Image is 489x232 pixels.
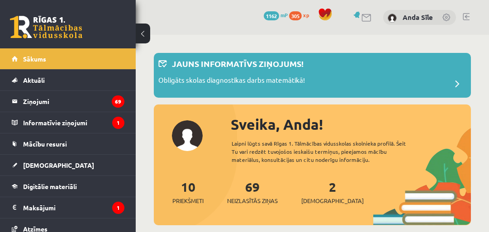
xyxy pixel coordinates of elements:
[23,55,46,63] span: Sākums
[12,133,124,154] a: Mācību resursi
[12,176,124,197] a: Digitālie materiāli
[112,202,124,214] i: 1
[289,11,302,20] span: 305
[12,91,124,112] a: Ziņojumi69
[403,13,433,22] a: Anda Sīle
[172,57,304,70] p: Jauns informatīvs ziņojums!
[112,117,124,129] i: 1
[12,70,124,90] a: Aktuāli
[112,95,124,108] i: 69
[12,197,124,218] a: Maksājumi1
[23,91,124,112] legend: Ziņojumi
[231,114,471,135] div: Sveika, Anda!
[12,48,124,69] a: Sākums
[388,14,397,23] img: Anda Sīle
[12,112,124,133] a: Informatīvie ziņojumi1
[23,112,124,133] legend: Informatīvie ziņojumi
[12,155,124,175] a: [DEMOGRAPHIC_DATA]
[264,11,288,19] a: 1162 mP
[303,11,309,19] span: xp
[23,182,77,190] span: Digitālie materiāli
[23,76,45,84] span: Aktuāli
[227,196,278,205] span: Neizlasītās ziņas
[227,179,278,205] a: 69Neizlasītās ziņas
[264,11,279,20] span: 1162
[23,197,124,218] legend: Maksājumi
[23,140,67,148] span: Mācību resursi
[301,179,364,205] a: 2[DEMOGRAPHIC_DATA]
[280,11,288,19] span: mP
[158,75,305,88] p: Obligāts skolas diagnostikas darbs matemātikā!
[232,139,422,164] div: Laipni lūgts savā Rīgas 1. Tālmācības vidusskolas skolnieka profilā. Šeit Tu vari redzēt tuvojošo...
[158,57,466,93] a: Jauns informatīvs ziņojums! Obligāts skolas diagnostikas darbs matemātikā!
[289,11,313,19] a: 305 xp
[172,179,204,205] a: 10Priekšmeti
[172,196,204,205] span: Priekšmeti
[23,161,94,169] span: [DEMOGRAPHIC_DATA]
[10,16,82,38] a: Rīgas 1. Tālmācības vidusskola
[301,196,364,205] span: [DEMOGRAPHIC_DATA]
